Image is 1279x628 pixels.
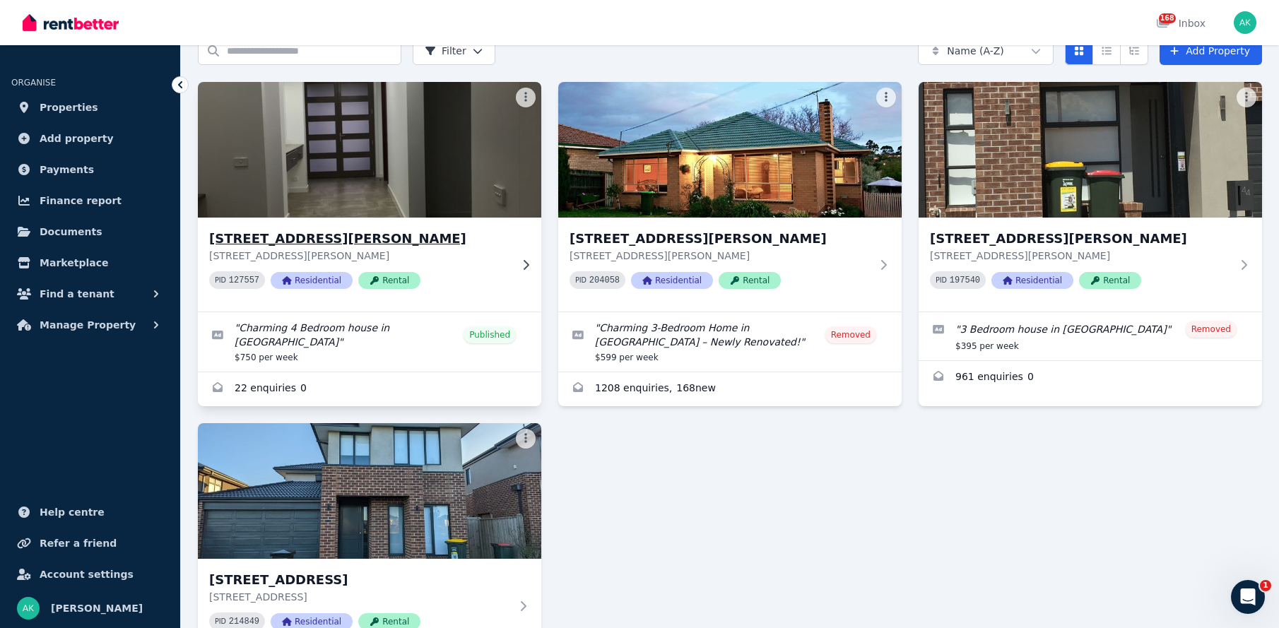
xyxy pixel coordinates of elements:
span: 168 [1159,13,1176,23]
a: Enquiries for 5 Rhone Drive, Wollert [198,372,541,406]
span: Account settings [40,566,134,583]
h3: [STREET_ADDRESS] [209,570,510,590]
a: Marketplace [11,249,169,277]
button: More options [1237,88,1256,107]
span: ORGANISE [11,78,56,88]
img: 44 BILBY STREET, CRAIGIEBURN [919,82,1262,218]
small: PID [215,617,226,625]
a: Enquiries for 44 BILBY STREET, CRAIGIEBURN [919,361,1262,395]
span: Name (A-Z) [947,44,1004,58]
a: 44 BILBY STREET, CRAIGIEBURN[STREET_ADDRESS][PERSON_NAME][STREET_ADDRESS][PERSON_NAME]PID 197540R... [919,82,1262,312]
a: 29 Ridgeway Avenue, Glenroy[STREET_ADDRESS][PERSON_NAME][STREET_ADDRESS][PERSON_NAME]PID 204058Re... [558,82,902,312]
a: Documents [11,218,169,246]
span: 1 [1260,580,1271,591]
a: Properties [11,93,169,122]
span: Marketplace [40,254,108,271]
code: 197540 [950,276,980,285]
h3: [STREET_ADDRESS][PERSON_NAME] [209,229,510,249]
button: More options [516,88,536,107]
p: [STREET_ADDRESS][PERSON_NAME] [209,249,510,263]
button: Card view [1065,37,1093,65]
small: PID [575,276,587,284]
small: PID [936,276,947,284]
img: 5 Rhone Drive, Wollert [189,78,550,221]
code: 214849 [229,617,259,627]
img: 29 Ridgeway Avenue, Glenroy [558,82,902,218]
button: Name (A-Z) [918,37,1054,65]
span: Finance report [40,192,122,209]
button: More options [876,88,896,107]
span: Manage Property [40,316,136,333]
span: Find a tenant [40,285,114,302]
h3: [STREET_ADDRESS][PERSON_NAME] [570,229,871,249]
button: Filter [413,37,495,65]
a: Edit listing: Charming 3-Bedroom Home in Peaceful Glenroy Street – Newly Renovated! [558,312,902,372]
a: Finance report [11,186,169,215]
button: More options [516,429,536,449]
button: Compact list view [1092,37,1121,65]
span: Help centre [40,504,105,521]
h3: [STREET_ADDRESS][PERSON_NAME] [930,229,1231,249]
span: Payments [40,161,94,178]
span: Residential [271,272,353,289]
img: RentBetter [23,12,119,33]
a: Add property [11,124,169,153]
code: 204058 [589,276,620,285]
div: Inbox [1156,16,1206,30]
span: Rental [1079,272,1141,289]
img: Ashwin Kumar [1234,11,1256,34]
span: Filter [425,44,466,58]
a: Account settings [11,560,169,588]
span: Add property [40,130,114,147]
span: Properties [40,99,98,116]
img: Ashwin Kumar [17,597,40,620]
a: Edit listing: 3 Bedroom house in craigieburn [919,312,1262,360]
button: Manage Property [11,311,169,339]
a: Refer a friend [11,529,169,557]
small: PID [215,276,226,284]
span: Residential [991,272,1073,289]
button: Find a tenant [11,280,169,308]
a: Add Property [1160,37,1262,65]
span: Documents [40,223,102,240]
a: Help centre [11,498,169,526]
a: Edit listing: Charming 4 Bedroom house in Wollert [198,312,541,372]
iframe: Intercom live chat [1231,580,1265,614]
a: Enquiries for 29 Ridgeway Avenue, Glenroy [558,372,902,406]
a: Payments [11,155,169,184]
p: [STREET_ADDRESS][PERSON_NAME] [930,249,1231,263]
div: View options [1065,37,1148,65]
button: Expanded list view [1120,37,1148,65]
span: Rental [358,272,420,289]
span: Refer a friend [40,535,117,552]
a: 5 Rhone Drive, Wollert[STREET_ADDRESS][PERSON_NAME][STREET_ADDRESS][PERSON_NAME]PID 127557Residen... [198,82,541,312]
span: Residential [631,272,713,289]
span: Rental [719,272,781,289]
p: [STREET_ADDRESS][PERSON_NAME] [570,249,871,263]
span: [PERSON_NAME] [51,600,143,617]
img: 48 Canning Drive, Mickleham [198,423,541,559]
p: [STREET_ADDRESS] [209,590,510,604]
code: 127557 [229,276,259,285]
